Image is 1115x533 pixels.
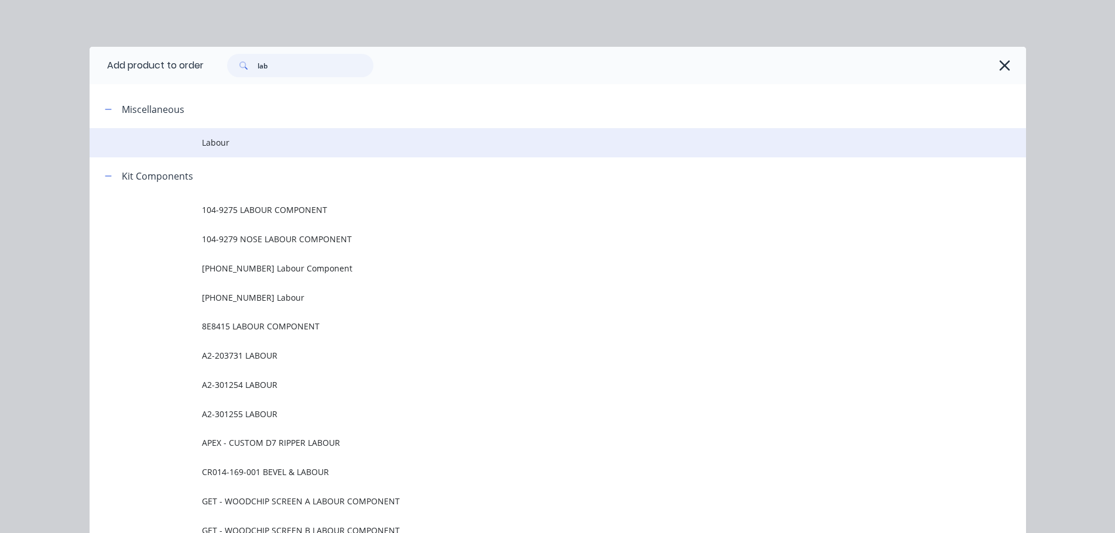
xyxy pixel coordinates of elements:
span: A2-203731 LABOUR [202,349,861,362]
span: APEX - CUSTOM D7 RIPPER LABOUR [202,436,861,449]
span: 104-9275 LABOUR COMPONENT [202,204,861,216]
span: A2-301255 LABOUR [202,408,861,420]
span: CR014-169-001 BEVEL & LABOUR [202,466,861,478]
input: Search... [258,54,373,77]
div: Add product to order [90,47,204,84]
span: [PHONE_NUMBER] Labour Component [202,262,861,274]
span: A2-301254 LABOUR [202,379,861,391]
span: GET - WOODCHIP SCREEN A LABOUR COMPONENT [202,495,861,507]
span: 104-9279 NOSE LABOUR COMPONENT [202,233,861,245]
span: [PHONE_NUMBER] Labour [202,291,861,304]
span: Labour [202,136,861,149]
div: Miscellaneous [122,102,184,116]
div: Kit Components [122,169,193,183]
span: 8E8415 LABOUR COMPONENT [202,320,861,332]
